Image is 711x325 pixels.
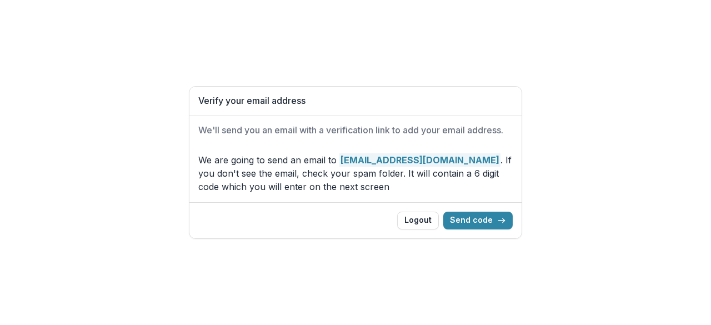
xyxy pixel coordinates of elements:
[443,212,513,229] button: Send code
[339,153,500,167] strong: [EMAIL_ADDRESS][DOMAIN_NAME]
[198,125,513,136] h2: We'll send you an email with a verification link to add your email address.
[198,96,513,106] h1: Verify your email address
[397,212,439,229] button: Logout
[198,153,513,193] p: We are going to send an email to . If you don't see the email, check your spam folder. It will co...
